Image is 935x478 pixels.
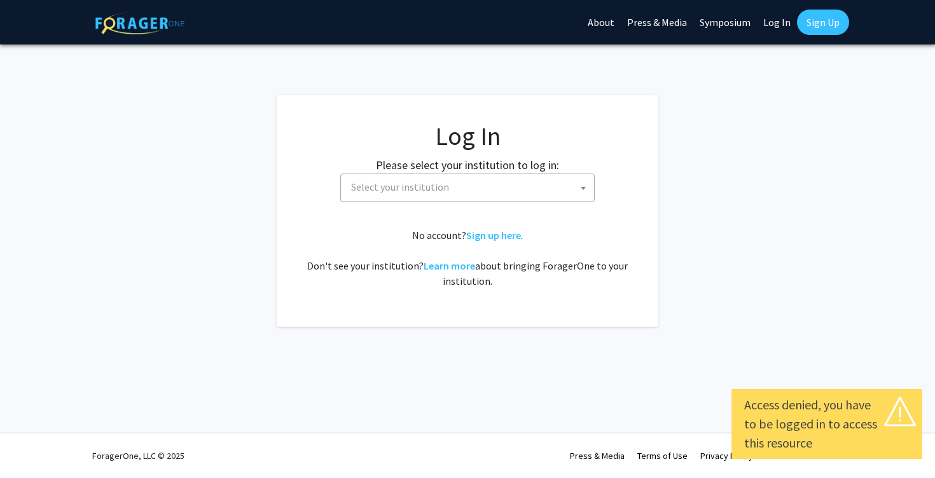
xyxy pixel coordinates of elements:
[351,181,449,193] span: Select your institution
[302,121,633,151] h1: Log In
[744,395,910,453] div: Access denied, you have to be logged in to access this resource
[797,10,849,35] a: Sign Up
[424,259,475,272] a: Learn more about bringing ForagerOne to your institution
[376,156,559,174] label: Please select your institution to log in:
[570,450,625,461] a: Press & Media
[340,174,595,202] span: Select your institution
[95,12,184,34] img: ForagerOne Logo
[92,434,184,478] div: ForagerOne, LLC © 2025
[302,228,633,289] div: No account? . Don't see your institution? about bringing ForagerOne to your institution.
[346,174,594,200] span: Select your institution
[466,229,521,242] a: Sign up here
[637,450,688,461] a: Terms of Use
[700,450,753,461] a: Privacy Policy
